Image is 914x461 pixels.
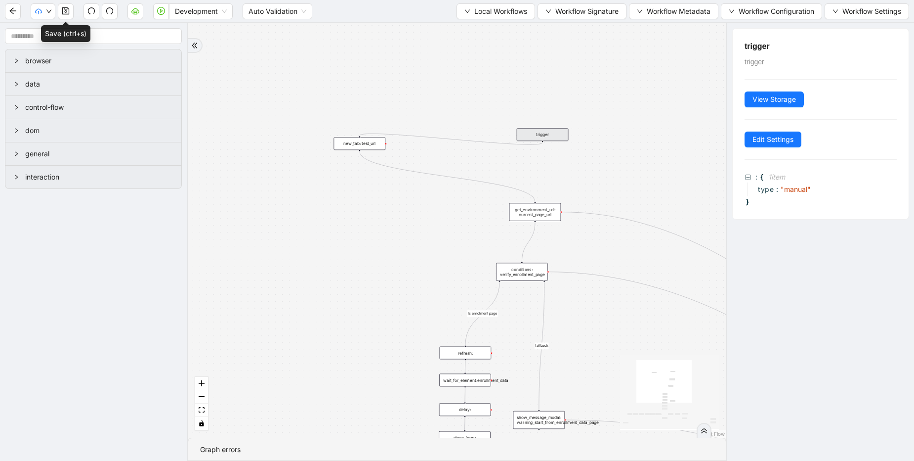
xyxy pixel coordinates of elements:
span: dom [25,125,173,136]
span: arrow-left [9,7,17,15]
button: Edit Settings [745,132,801,147]
span: right [13,174,19,180]
button: zoom out [195,390,208,404]
span: trigger [745,58,764,66]
span: : [755,172,758,183]
button: fit view [195,404,208,417]
button: downWorkflow Settings [825,3,909,19]
span: cloud-upload [35,8,42,15]
button: cloud-server [127,3,143,19]
div: conditions: verify_enrollment_page [496,263,548,281]
span: right [13,104,19,110]
div: delay: [439,403,491,416]
div: new_tab: test_url [333,137,385,150]
div: data [5,73,181,95]
div: trigger [517,128,569,141]
span: Workflow Signature [555,6,619,17]
span: data [25,79,173,90]
div: Save (ctrl+s) [41,25,90,42]
span: { [760,172,763,183]
button: downWorkflow Configuration [721,3,822,19]
span: type [758,184,774,195]
div: wait_for_element:enrollment_data [439,374,491,387]
button: redo [102,3,118,19]
div: show_form: choose_enrolment_portal_form [439,431,491,449]
span: down [545,8,551,14]
span: Workflow Metadata [647,6,710,17]
span: down [832,8,838,14]
button: downWorkflow Metadata [629,3,718,19]
span: down [637,8,643,14]
span: right [13,81,19,87]
g: Edge from trigger to new_tab: test_url [360,134,542,144]
div: get_environment_url: current_page_url [509,203,561,221]
button: downLocal Workflows [457,3,535,19]
span: play-circle [157,7,165,15]
div: general [5,142,181,165]
g: Edge from conditions: verify_enrollment_page to refresh: [465,282,499,345]
span: Development [175,4,227,19]
span: double-right [191,42,198,49]
span: right [13,58,19,64]
button: save [58,3,74,19]
button: arrow-left [5,3,21,19]
g: Edge from conditions: verify_enrollment_page to show_message_modal: warning_start_from_enrollment... [535,282,549,410]
div: refresh: [440,347,492,360]
span: plus-circle [535,434,543,443]
span: interaction [25,172,173,183]
g: Edge from get_environment_url: current_page_url to conditions: verify_enrollment_page [522,223,535,262]
div: control-flow [5,96,181,119]
span: : [776,184,778,195]
div: dom [5,119,181,142]
span: 1 item [768,173,785,181]
span: Workflow Settings [842,6,901,17]
button: play-circle [153,3,169,19]
button: downWorkflow Signature [538,3,626,19]
span: browser [25,55,173,66]
button: toggle interactivity [195,417,208,430]
div: show_message_modal: warning_start_from_enrollment_data_pageplus-circle [513,411,565,429]
span: right [13,151,19,157]
button: zoom in [195,377,208,390]
span: control-flow [25,102,173,113]
span: general [25,148,173,159]
span: Edit Settings [752,134,793,145]
div: interaction [5,166,181,188]
g: Edge from new_tab: test_url to get_environment_url: current_page_url [360,151,535,202]
span: down [729,8,735,14]
span: down [464,8,470,14]
span: cloud-server [131,7,139,15]
button: undo [83,3,99,19]
span: right [13,128,19,134]
span: Local Workflows [474,6,527,17]
button: cloud-uploaddown [31,3,55,19]
span: Workflow Configuration [739,6,814,17]
h5: trigger [745,41,897,52]
span: undo [87,7,95,15]
span: Auto Validation [249,4,306,19]
span: redo [106,7,114,15]
span: double-right [701,427,707,434]
div: show_message_modal: warning_start_from_enrollment_data_page [513,411,565,429]
div: Graph errors [200,444,714,455]
div: browser [5,49,181,72]
span: View Storage [752,94,796,105]
span: " manual " [781,185,811,193]
span: save [62,7,70,15]
a: React Flow attribution [699,431,725,437]
button: View Storage [745,92,804,107]
span: } [745,196,749,207]
span: down [46,8,52,14]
